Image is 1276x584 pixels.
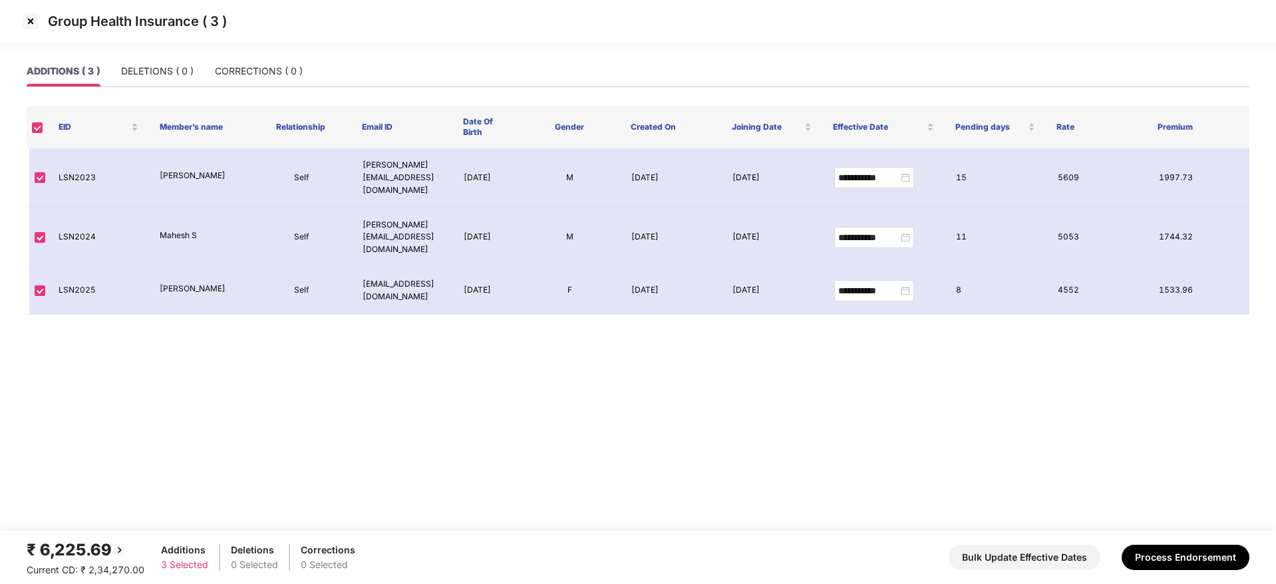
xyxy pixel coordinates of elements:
p: [PERSON_NAME] [160,170,239,182]
td: M [520,148,621,208]
div: 3 Selected [161,557,208,572]
td: [PERSON_NAME][EMAIL_ADDRESS][DOMAIN_NAME] [352,208,453,268]
td: [EMAIL_ADDRESS][DOMAIN_NAME] [352,267,453,315]
th: Email ID [351,106,452,148]
th: Rate [1046,106,1147,148]
div: Corrections [301,543,355,557]
button: Process Endorsement [1122,545,1249,570]
td: [DATE] [453,208,520,268]
button: Bulk Update Effective Dates [949,545,1100,570]
th: Created On [620,106,721,148]
th: Effective Date [822,106,945,148]
th: Premium [1147,106,1248,148]
td: Self [250,267,351,315]
td: [DATE] [621,208,722,268]
div: 0 Selected [301,557,355,572]
p: [PERSON_NAME] [160,283,239,295]
td: [DATE] [453,148,520,208]
td: LSN2024 [48,208,149,268]
span: Pending days [955,122,1025,132]
span: Joining Date [732,122,802,132]
div: DELETIONS ( 0 ) [121,64,194,78]
td: [DATE] [453,267,520,315]
td: 1744.32 [1148,208,1249,268]
th: Gender [519,106,620,148]
img: svg+xml;base64,PHN2ZyBpZD0iQ3Jvc3MtMzJ4MzIiIHhtbG5zPSJodHRwOi8vd3d3LnczLm9yZy8yMDAwL3N2ZyIgd2lkdG... [20,11,41,32]
th: Pending days [945,106,1046,148]
td: [PERSON_NAME][EMAIL_ADDRESS][DOMAIN_NAME] [352,148,453,208]
td: F [520,267,621,315]
td: [DATE] [722,148,823,208]
span: Current CD: ₹ 2,34,270.00 [27,564,144,575]
td: 15 [945,148,1046,208]
div: 0 Selected [231,557,278,572]
td: [DATE] [722,267,823,315]
span: EID [59,122,128,132]
th: Member’s name [149,106,250,148]
img: svg+xml;base64,PHN2ZyBpZD0iQmFjay0yMHgyMCIgeG1sbnM9Imh0dHA6Ly93d3cudzMub3JnLzIwMDAvc3ZnIiB3aWR0aD... [112,542,128,558]
td: LSN2025 [48,267,149,315]
td: [DATE] [621,267,722,315]
td: M [520,208,621,268]
th: EID [48,106,149,148]
td: 11 [945,208,1046,268]
th: Relationship [250,106,351,148]
p: Group Health Insurance ( 3 ) [48,13,227,29]
td: 8 [945,267,1046,315]
td: 4552 [1047,267,1148,315]
td: [DATE] [722,208,823,268]
div: ADDITIONS ( 3 ) [27,64,100,78]
td: [DATE] [621,148,722,208]
td: LSN2023 [48,148,149,208]
div: ₹ 6,225.69 [27,537,144,563]
td: Self [250,208,351,268]
td: 1997.73 [1148,148,1249,208]
td: 5053 [1047,208,1148,268]
span: Effective Date [833,122,924,132]
td: Self [250,148,351,208]
th: Date Of Birth [452,106,519,148]
th: Joining Date [721,106,822,148]
p: Mahesh S [160,229,239,242]
td: 5609 [1047,148,1148,208]
div: Additions [161,543,208,557]
div: Deletions [231,543,278,557]
div: CORRECTIONS ( 0 ) [215,64,303,78]
td: 1533.96 [1148,267,1249,315]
